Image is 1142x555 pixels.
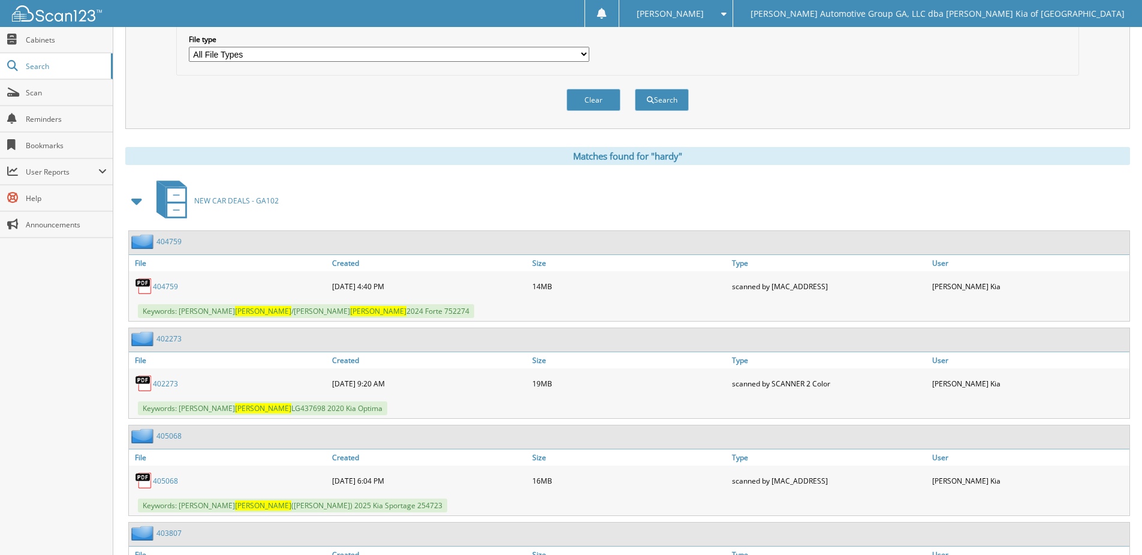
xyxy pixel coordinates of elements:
[26,220,107,230] span: Announcements
[529,449,730,466] a: Size
[149,177,279,224] a: NEW CAR DEALS - GA102
[138,401,387,415] span: Keywords: [PERSON_NAME] LG437698 2020 Kia Optima
[194,196,279,206] span: NEW CAR DEALS - GA102
[26,114,107,124] span: Reminders
[329,274,529,298] div: [DATE] 4:40 PM
[529,352,730,368] a: Size
[138,499,447,512] span: Keywords: [PERSON_NAME] ([PERSON_NAME]) 2025 Kia Sportage 254723
[529,255,730,271] a: Size
[329,449,529,466] a: Created
[635,89,689,111] button: Search
[329,469,529,493] div: [DATE] 6:04 PM
[567,89,620,111] button: Clear
[26,167,98,177] span: User Reports
[751,10,1125,17] span: [PERSON_NAME] Automotive Group GA, LLC dba [PERSON_NAME] Kia of [GEOGRAPHIC_DATA]
[329,371,529,395] div: [DATE] 9:20 AM
[929,255,1129,271] a: User
[350,306,406,316] span: [PERSON_NAME]
[156,334,182,344] a: 402273
[131,526,156,541] img: folder2.png
[26,88,107,98] span: Scan
[929,469,1129,493] div: [PERSON_NAME] Kia
[1082,497,1142,555] iframe: Chat Widget
[729,274,929,298] div: scanned by [MAC_ADDRESS]
[26,61,105,71] span: Search
[529,371,730,395] div: 19MB
[235,306,291,316] span: [PERSON_NAME]
[235,500,291,511] span: [PERSON_NAME]
[26,35,107,45] span: Cabinets
[131,234,156,249] img: folder2.png
[125,147,1130,165] div: Matches found for "hardy"
[129,449,329,466] a: File
[235,403,291,413] span: [PERSON_NAME]
[729,371,929,395] div: scanned by SCANNER 2 Color
[153,476,178,486] a: 405068
[131,428,156,443] img: folder2.png
[26,140,107,151] span: Bookmarks
[929,352,1129,368] a: User
[329,352,529,368] a: Created
[12,5,102,22] img: scan123-logo-white.svg
[156,431,182,441] a: 405068
[131,331,156,346] img: folder2.png
[135,374,153,392] img: PDF.png
[729,352,929,368] a: Type
[729,469,929,493] div: scanned by [MAC_ADDRESS]
[156,528,182,538] a: 403807
[729,255,929,271] a: Type
[26,193,107,203] span: Help
[929,274,1129,298] div: [PERSON_NAME] Kia
[529,469,730,493] div: 16MB
[637,10,704,17] span: [PERSON_NAME]
[729,449,929,466] a: Type
[929,371,1129,395] div: [PERSON_NAME] Kia
[189,34,589,44] label: File type
[929,449,1129,466] a: User
[153,281,178,292] a: 404759
[329,255,529,271] a: Created
[138,304,474,318] span: Keywords: [PERSON_NAME] /[PERSON_NAME] 2024 Forte 752274
[135,472,153,490] img: PDF.png
[129,352,329,368] a: File
[529,274,730,298] div: 14MB
[135,277,153,295] img: PDF.png
[156,236,182,247] a: 404759
[153,379,178,389] a: 402273
[129,255,329,271] a: File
